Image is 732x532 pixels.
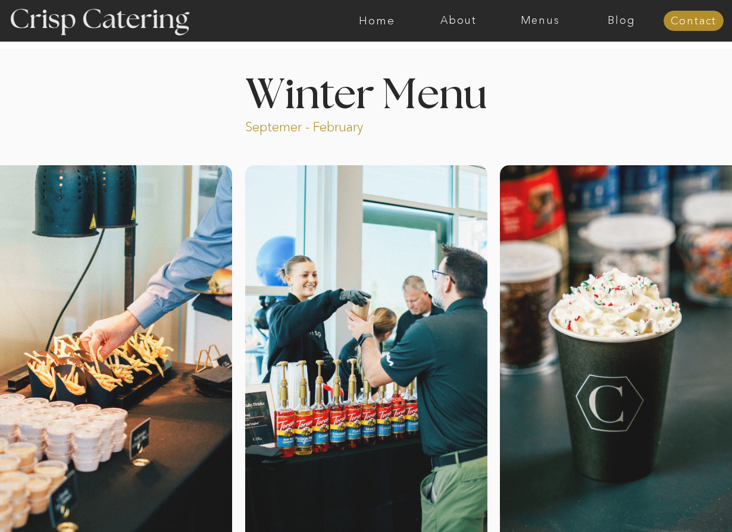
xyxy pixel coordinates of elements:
a: Menus [499,15,581,27]
a: Home [336,15,418,27]
a: Blog [581,15,662,27]
a: About [418,15,499,27]
p: Septemer - February [245,118,409,132]
h1: Winter Menu [201,75,531,110]
a: Contact [664,15,724,27]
